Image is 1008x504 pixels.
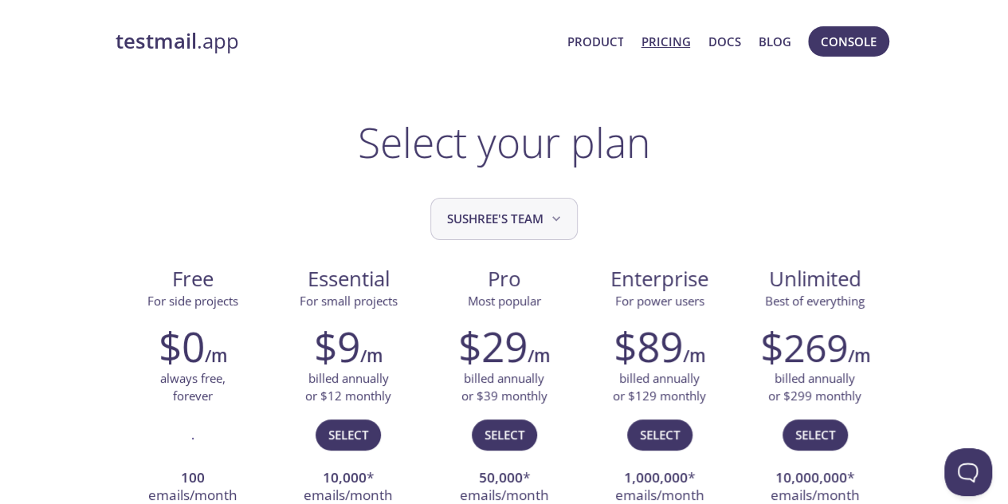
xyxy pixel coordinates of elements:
[205,342,227,369] h6: /m
[808,26,889,57] button: Console
[944,448,992,496] iframe: To enrich screen reader interactions, please activate Accessibility in Grammarly extension settings
[159,322,205,370] h2: $0
[472,419,537,450] button: Select
[430,198,578,240] button: Sushree's team
[181,468,205,486] strong: 100
[360,342,382,369] h6: /m
[358,118,650,166] h1: Select your plan
[284,266,414,293] span: Essential
[641,31,690,52] a: Pricing
[614,322,683,370] h2: $89
[683,342,705,369] h6: /m
[759,31,791,52] a: Blog
[783,321,848,373] span: 269
[615,293,704,309] span: For power users
[468,293,541,309] span: Most popular
[484,424,524,445] span: Select
[439,266,569,293] span: Pro
[795,424,835,445] span: Select
[627,419,692,450] button: Select
[116,27,197,55] strong: testmail
[461,370,547,404] p: billed annually or $39 monthly
[300,293,398,309] span: For small projects
[314,322,360,370] h2: $9
[821,31,877,52] span: Console
[567,31,623,52] a: Product
[624,468,688,486] strong: 1,000,000
[316,419,381,450] button: Select
[640,424,680,445] span: Select
[147,293,238,309] span: For side projects
[305,370,391,404] p: billed annually or $12 monthly
[765,293,865,309] span: Best of everything
[782,419,848,450] button: Select
[760,322,848,370] h2: $
[848,342,870,369] h6: /m
[775,468,847,486] strong: 10,000,000
[613,370,706,404] p: billed annually or $129 monthly
[116,28,555,55] a: testmail.app
[594,266,724,293] span: Enterprise
[447,208,564,230] span: Sushree's team
[769,265,861,293] span: Unlimited
[479,468,523,486] strong: 50,000
[458,322,528,370] h2: $29
[128,266,258,293] span: Free
[528,342,550,369] h6: /m
[708,31,741,52] a: Docs
[768,370,861,404] p: billed annually or $299 monthly
[328,424,368,445] span: Select
[323,468,367,486] strong: 10,000
[160,370,226,404] p: always free, forever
